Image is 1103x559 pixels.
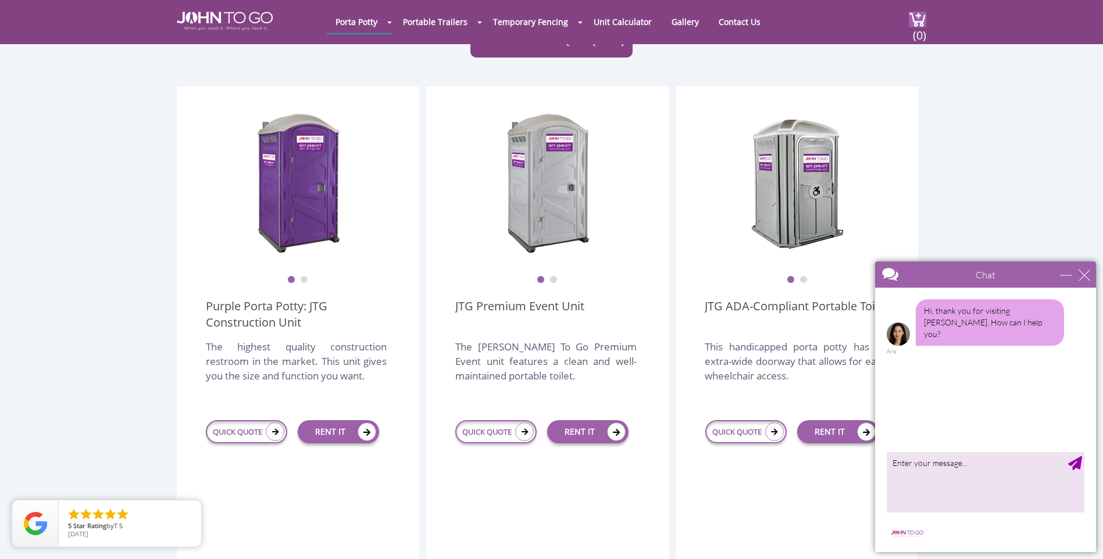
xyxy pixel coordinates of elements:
li:  [79,507,93,521]
button: 1 of 2 [787,276,795,284]
div: The [PERSON_NAME] To Go Premium Event unit features a clean and well-maintained portable toilet. [455,339,636,395]
img: JOHN to go [177,12,273,30]
a: QUICK QUOTE [705,420,787,443]
a: Temporary Fencing [484,10,577,33]
a: QUICK QUOTE [455,420,537,443]
li:  [91,507,105,521]
a: RENT IT [298,420,379,443]
a: JTG Premium Event Unit [455,298,584,331]
img: ADA Handicapped Accessible Unit [751,110,844,255]
span: Star Rating [73,521,106,530]
li:  [103,507,117,521]
img: cart a [909,12,926,27]
a: Purple Porta Potty: JTG Construction Unit [206,298,390,331]
button: 1 of 2 [287,276,295,284]
li:  [116,507,130,521]
span: T S [114,521,123,530]
div: The highest quality construction restroom in the market. This unit gives you the size and functio... [206,339,387,395]
a: Portable Trailers [394,10,476,33]
button: 1 of 2 [537,276,545,284]
button: 2 of 2 [549,276,558,284]
button: 2 of 2 [799,276,808,284]
iframe: Live Chat Box [868,255,1103,559]
a: RENT IT [547,420,629,443]
a: RENT IT [797,420,879,443]
span: (0) [912,18,926,43]
a: QUICK QUOTE [206,420,287,443]
a: Unit Calculator [585,10,661,33]
span: [DATE] [68,529,88,538]
div: This handicapped porta potty has an extra-wide doorway that allows for easy wheelchair access. [705,339,886,395]
img: Review Rating [24,512,47,535]
span: by [68,522,192,531]
span: 5 [68,521,72,530]
a: Porta Potty [327,10,386,33]
a: JTG ADA-Compliant Portable Toilet [705,298,888,331]
a: Gallery [663,10,708,33]
a: Contact Us [710,10,769,33]
li:  [67,507,81,521]
button: 2 of 2 [300,276,308,284]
